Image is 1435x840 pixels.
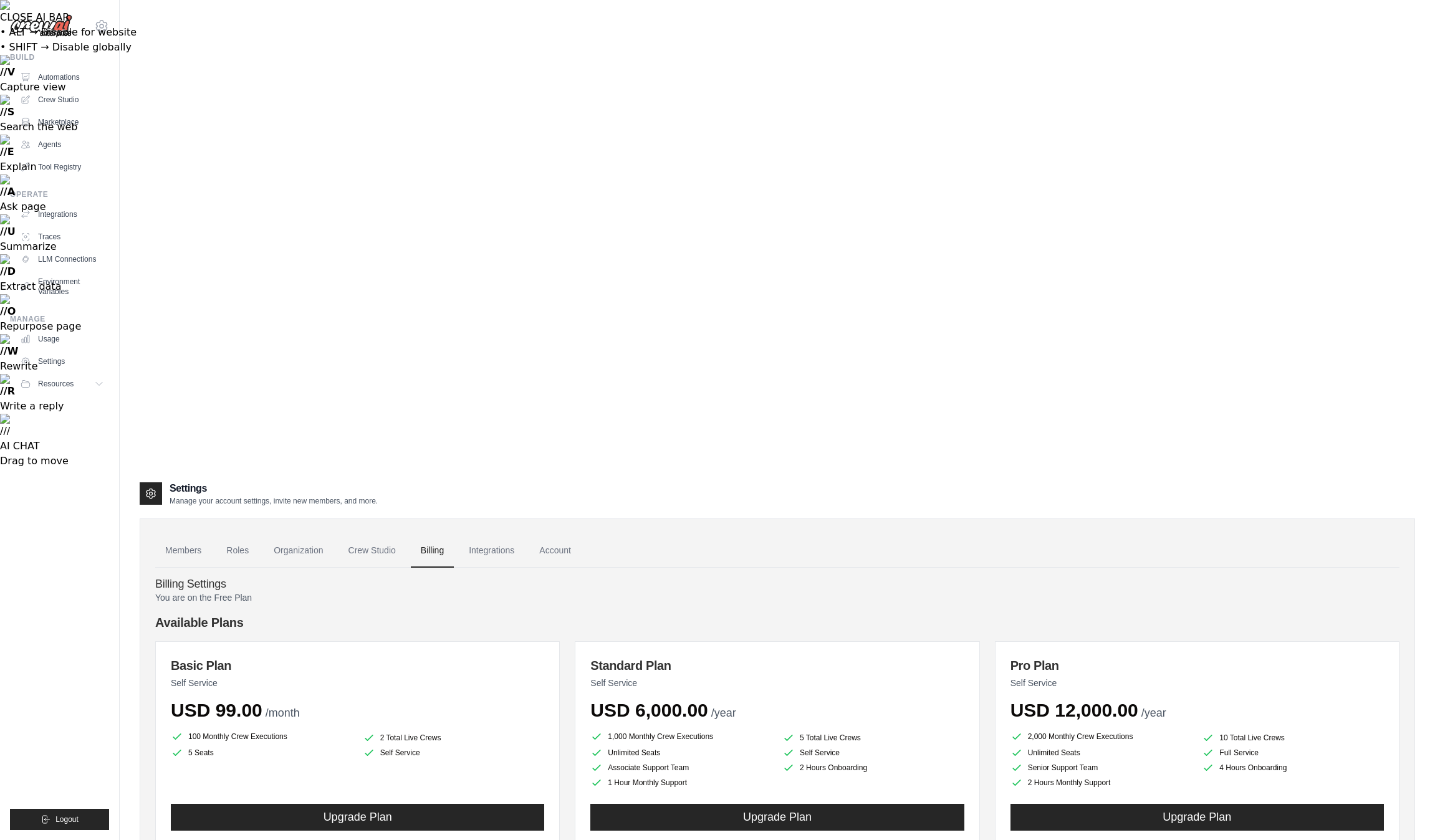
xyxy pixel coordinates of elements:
span: Logout [55,814,79,824]
li: 2,000 Monthly Crew Executions [1010,729,1193,744]
span: USD 99.00 [171,700,262,720]
a: Billing [411,534,454,568]
p: Self Service [1010,677,1384,689]
button: Upgrade Plan [171,804,544,831]
h3: Basic Plan [171,657,544,674]
span: /month [266,707,300,719]
li: 2 Hours Monthly Support [1010,776,1193,789]
a: Roles [216,534,259,568]
li: 1,000 Monthly Crew Executions [590,729,772,744]
li: 2 Hours Onboarding [782,761,964,774]
button: Upgrade Plan [590,804,964,831]
p: Self Service [171,677,544,689]
button: Logout [10,809,109,830]
span: USD 12,000.00 [1010,700,1138,720]
li: Unlimited Seats [590,747,772,759]
li: Self Service [782,747,964,759]
a: Integrations [459,534,524,568]
span: /year [711,707,736,719]
li: 100 Monthly Crew Executions [171,729,353,744]
li: 2 Total Live Crews [363,732,545,744]
p: Self Service [590,677,964,689]
a: Account [529,534,581,568]
a: Crew Studio [338,534,406,568]
li: 5 Total Live Crews [782,732,964,744]
li: Senior Support Team [1010,761,1193,774]
span: USD 6,000.00 [590,700,708,720]
p: Manage your account settings, invite new members, and more. [170,496,378,506]
a: Members [155,534,211,568]
h3: Pro Plan [1010,657,1384,674]
li: Self Service [363,747,545,759]
h3: Standard Plan [590,657,964,674]
li: 10 Total Live Crews [1202,732,1384,744]
h2: Settings [170,481,378,496]
a: Organization [264,534,333,568]
li: Unlimited Seats [1010,747,1193,759]
p: You are on the Free Plan [155,591,1399,604]
li: 5 Seats [171,747,353,759]
h4: Available Plans [155,614,1399,631]
button: Upgrade Plan [1010,804,1384,831]
li: 4 Hours Onboarding [1202,761,1384,774]
h4: Billing Settings [155,578,1399,591]
li: 1 Hour Monthly Support [590,776,772,789]
li: Associate Support Team [590,761,772,774]
li: Full Service [1202,747,1384,759]
span: /year [1141,707,1166,719]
